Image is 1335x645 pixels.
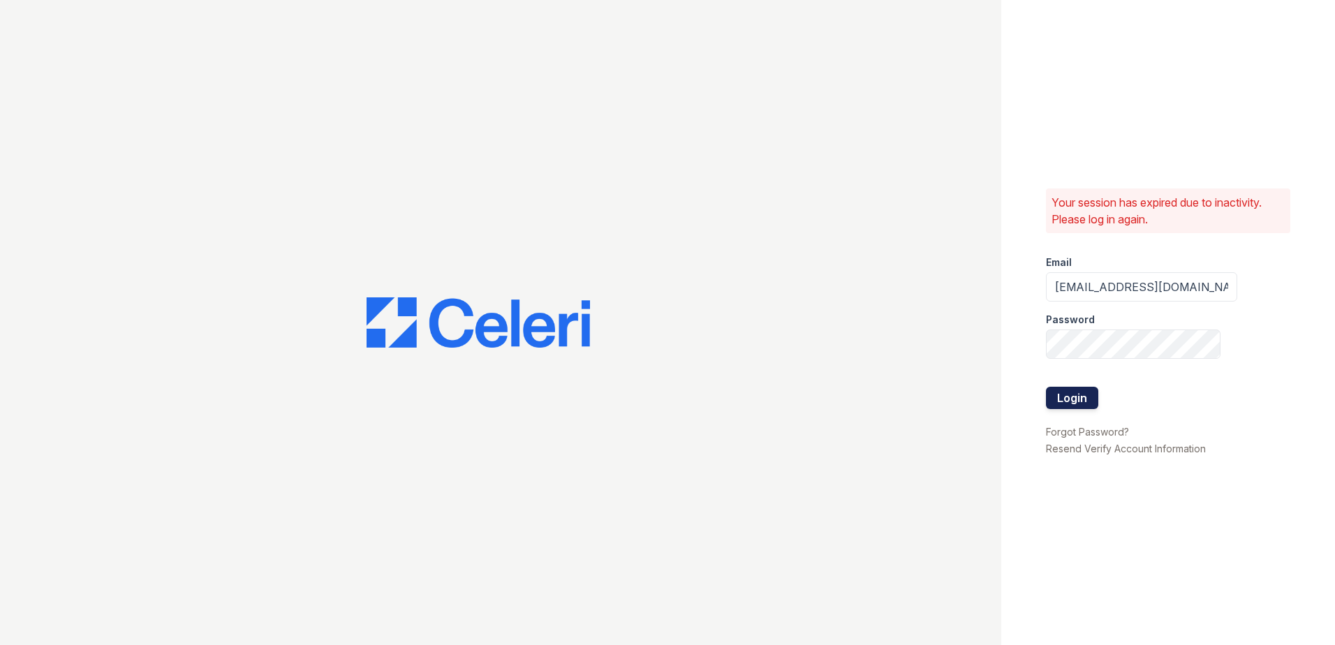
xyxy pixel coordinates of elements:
[1046,255,1072,269] label: Email
[1046,313,1095,327] label: Password
[1046,443,1206,454] a: Resend Verify Account Information
[1046,387,1098,409] button: Login
[1046,426,1129,438] a: Forgot Password?
[1052,194,1285,228] p: Your session has expired due to inactivity. Please log in again.
[367,297,590,348] img: CE_Logo_Blue-a8612792a0a2168367f1c8372b55b34899dd931a85d93a1a3d3e32e68fde9ad4.png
